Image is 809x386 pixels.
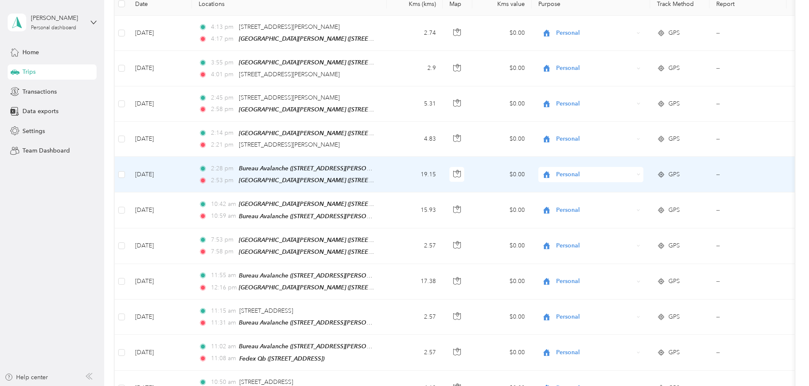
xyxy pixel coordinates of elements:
[239,355,324,362] span: Fedex Qb ([STREET_ADDRESS])
[668,312,680,322] span: GPS
[211,128,235,138] span: 2:14 pm
[387,157,443,192] td: 19.15
[709,16,787,51] td: --
[22,146,70,155] span: Team Dashboard
[709,335,787,370] td: --
[387,51,443,86] td: 2.9
[387,228,443,264] td: 2.57
[239,130,404,137] span: [GEOGRAPHIC_DATA][PERSON_NAME] ([STREET_ADDRESS])
[387,335,443,370] td: 2.57
[211,247,235,256] span: 7:58 pm
[239,319,395,326] span: Bureau Avalanche ([STREET_ADDRESS][PERSON_NAME])
[472,16,532,51] td: $0.00
[31,14,84,22] div: [PERSON_NAME]
[472,192,532,228] td: $0.00
[211,200,235,209] span: 10:42 am
[239,177,404,184] span: [GEOGRAPHIC_DATA][PERSON_NAME] ([STREET_ADDRESS])
[387,192,443,228] td: 15.93
[709,157,787,192] td: --
[211,318,235,328] span: 11:31 am
[472,122,532,157] td: $0.00
[22,107,58,116] span: Data exports
[668,64,680,73] span: GPS
[709,51,787,86] td: --
[556,134,634,144] span: Personal
[211,235,235,244] span: 7:53 pm
[128,86,192,122] td: [DATE]
[239,141,340,148] span: [STREET_ADDRESS][PERSON_NAME]
[211,22,235,32] span: 4:13 pm
[211,306,236,316] span: 11:15 am
[762,339,809,386] iframe: Everlance-gr Chat Button Frame
[387,300,443,335] td: 2.57
[22,127,45,136] span: Settings
[556,170,634,179] span: Personal
[211,354,236,363] span: 11:08 am
[239,284,404,291] span: [GEOGRAPHIC_DATA][PERSON_NAME] ([STREET_ADDRESS])
[31,25,76,31] div: Personal dashboard
[239,23,340,31] span: [STREET_ADDRESS][PERSON_NAME]
[5,373,48,382] button: Help center
[211,34,235,44] span: 4:17 pm
[239,213,395,220] span: Bureau Avalanche ([STREET_ADDRESS][PERSON_NAME])
[211,211,235,221] span: 10:59 am
[239,106,404,113] span: [GEOGRAPHIC_DATA][PERSON_NAME] ([STREET_ADDRESS])
[211,93,235,103] span: 2:45 pm
[668,134,680,144] span: GPS
[387,264,443,300] td: 17.38
[556,277,634,286] span: Personal
[709,228,787,264] td: --
[556,241,634,250] span: Personal
[387,122,443,157] td: 4.83
[239,236,404,244] span: [GEOGRAPHIC_DATA][PERSON_NAME] ([STREET_ADDRESS])
[556,64,634,73] span: Personal
[128,228,192,264] td: [DATE]
[22,48,39,57] span: Home
[668,170,680,179] span: GPS
[128,51,192,86] td: [DATE]
[128,16,192,51] td: [DATE]
[211,283,235,292] span: 12:16 pm
[709,86,787,122] td: --
[709,264,787,300] td: --
[22,87,57,96] span: Transactions
[128,122,192,157] td: [DATE]
[128,335,192,370] td: [DATE]
[387,86,443,122] td: 5.31
[239,307,293,314] span: [STREET_ADDRESS]
[211,342,235,351] span: 11:02 am
[22,67,36,76] span: Trips
[668,205,680,215] span: GPS
[239,248,404,255] span: [GEOGRAPHIC_DATA][PERSON_NAME] ([STREET_ADDRESS])
[128,157,192,192] td: [DATE]
[472,264,532,300] td: $0.00
[472,228,532,264] td: $0.00
[387,16,443,51] td: 2.74
[709,300,787,335] td: --
[239,378,293,386] span: [STREET_ADDRESS]
[211,140,235,150] span: 2:21 pm
[211,58,235,67] span: 3:55 pm
[128,192,192,228] td: [DATE]
[556,312,634,322] span: Personal
[211,176,235,185] span: 2:53 pm
[472,51,532,86] td: $0.00
[128,264,192,300] td: [DATE]
[239,59,404,66] span: [GEOGRAPHIC_DATA][PERSON_NAME] ([STREET_ADDRESS])
[211,70,235,79] span: 4:01 pm
[668,348,680,357] span: GPS
[211,164,235,173] span: 2:28 pm
[472,335,532,370] td: $0.00
[239,165,395,172] span: Bureau Avalanche ([STREET_ADDRESS][PERSON_NAME])
[239,343,395,350] span: Bureau Avalanche ([STREET_ADDRESS][PERSON_NAME])
[709,192,787,228] td: --
[556,205,634,215] span: Personal
[709,122,787,157] td: --
[239,200,404,208] span: [GEOGRAPHIC_DATA][PERSON_NAME] ([STREET_ADDRESS])
[668,241,680,250] span: GPS
[472,86,532,122] td: $0.00
[556,99,634,108] span: Personal
[668,28,680,38] span: GPS
[211,105,235,114] span: 2:58 pm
